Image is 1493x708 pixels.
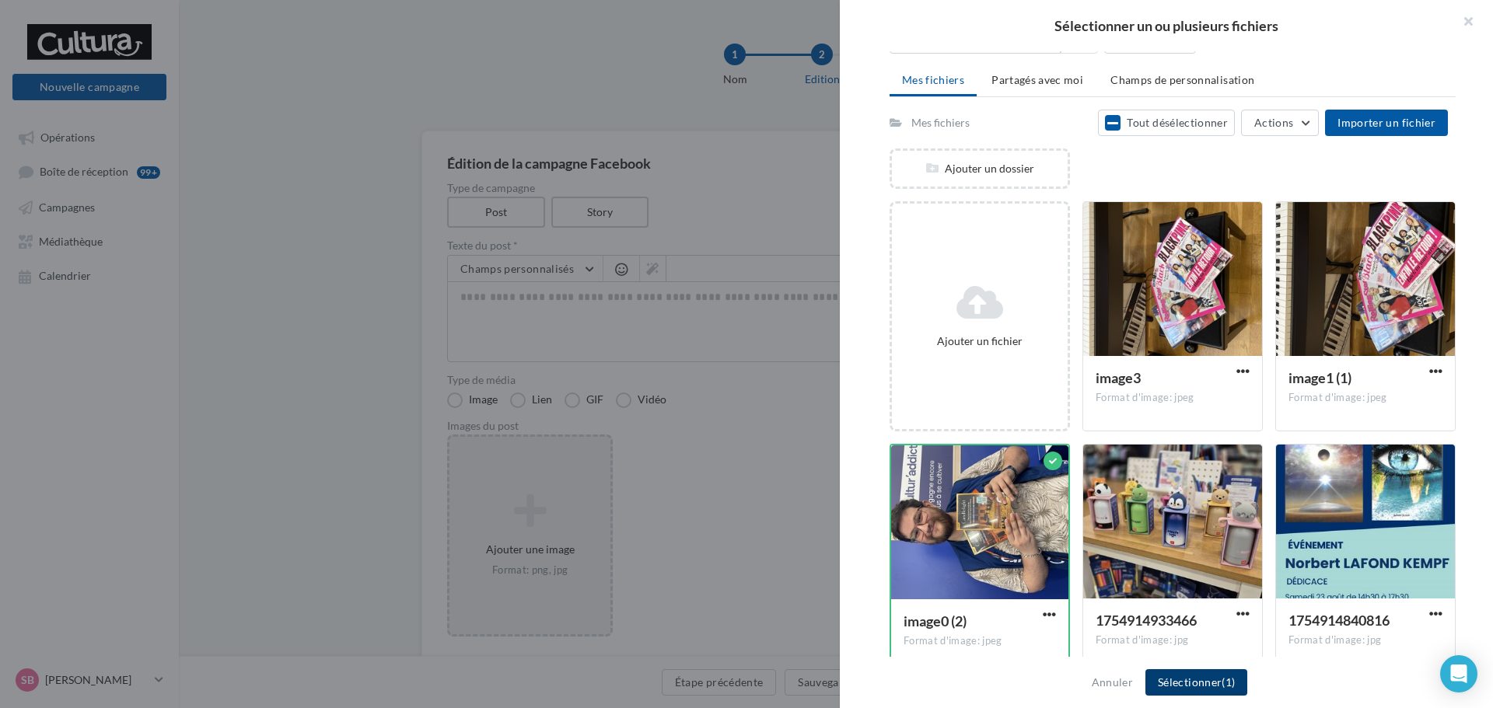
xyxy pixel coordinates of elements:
div: Format d'image: jpg [1288,633,1442,647]
div: Ajouter un dossier [892,161,1068,176]
span: image1 (1) [1288,369,1351,386]
button: Actions [1241,110,1319,136]
span: Mes fichiers [902,73,964,86]
span: Actions [1254,116,1293,129]
h2: Sélectionner un ou plusieurs fichiers [865,19,1468,33]
span: Champs de personnalisation [1110,73,1254,86]
button: Annuler [1086,673,1139,692]
span: image0 (2) [904,612,967,630]
div: Format d'image: jpeg [1096,391,1250,405]
button: Tout désélectionner [1098,110,1235,136]
button: Sélectionner(1) [1145,669,1247,696]
span: Importer un fichier [1337,116,1435,129]
span: image3 [1096,369,1141,386]
span: (1) [1222,675,1235,689]
span: Partagés avec moi [991,73,1083,86]
div: Open Intercom Messenger [1440,655,1477,692]
button: Importer un fichier [1325,110,1448,136]
div: Format d'image: jpg [1096,633,1250,647]
div: Format d'image: jpeg [1288,391,1442,405]
span: 1754914840816 [1288,612,1390,629]
div: Ajouter un fichier [898,333,1061,349]
div: Mes fichiers [911,115,970,131]
span: 1754914933466 [1096,612,1197,629]
div: Format d'image: jpeg [904,634,1056,648]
